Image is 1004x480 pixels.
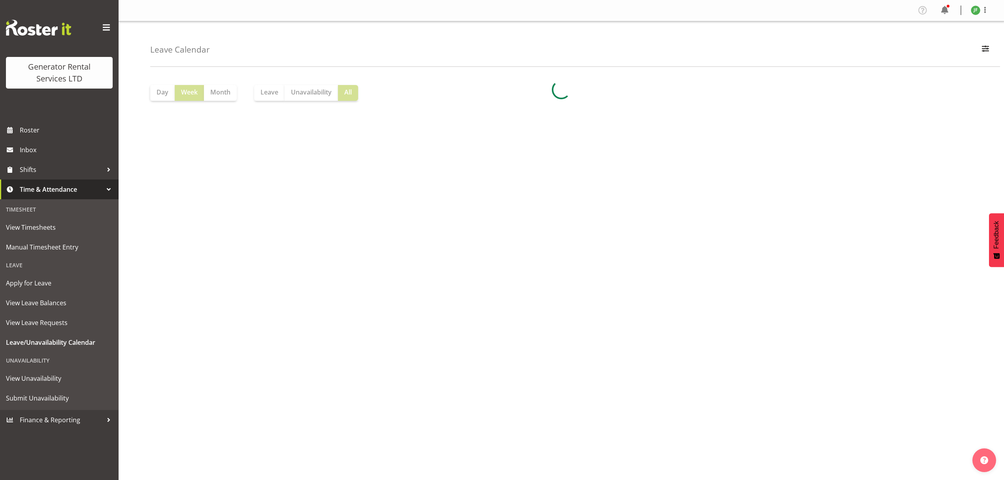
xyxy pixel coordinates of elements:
[20,164,103,176] span: Shifts
[989,213,1004,267] button: Feedback - Show survey
[2,333,117,352] a: Leave/Unavailability Calendar
[6,392,113,404] span: Submit Unavailability
[20,414,103,426] span: Finance & Reporting
[2,388,117,408] a: Submit Unavailability
[6,297,113,309] span: View Leave Balances
[993,221,1000,249] span: Feedback
[6,241,113,253] span: Manual Timesheet Entry
[6,317,113,329] span: View Leave Requests
[2,257,117,273] div: Leave
[980,456,988,464] img: help-xxl-2.png
[2,217,117,237] a: View Timesheets
[6,20,71,36] img: Rosterit website logo
[6,336,113,348] span: Leave/Unavailability Calendar
[971,6,980,15] img: jack-ford10538.jpg
[14,61,105,85] div: Generator Rental Services LTD
[20,144,115,156] span: Inbox
[2,201,117,217] div: Timesheet
[2,352,117,369] div: Unavailability
[6,221,113,233] span: View Timesheets
[20,124,115,136] span: Roster
[2,313,117,333] a: View Leave Requests
[977,41,994,59] button: Filter Employees
[2,273,117,293] a: Apply for Leave
[2,369,117,388] a: View Unavailability
[20,183,103,195] span: Time & Attendance
[6,372,113,384] span: View Unavailability
[2,293,117,313] a: View Leave Balances
[150,45,210,54] h4: Leave Calendar
[6,277,113,289] span: Apply for Leave
[2,237,117,257] a: Manual Timesheet Entry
